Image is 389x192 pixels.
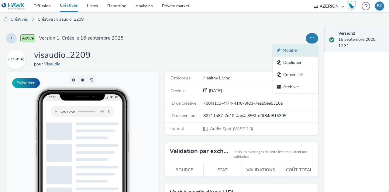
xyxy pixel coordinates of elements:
span: ID de version [170,113,195,119]
a: Visaudio [44,61,63,67]
th: Validations [242,164,280,176]
img: audio [3,17,9,23]
span: Version 1 - Créée le 16 septembre 2025 [39,35,124,42]
a: Modifier [273,44,318,57]
span: Activé [20,34,35,42]
th: Etat [203,164,242,176]
li: QR Code [102,141,145,148]
span: QR Code [110,142,125,146]
span: Smartphone [110,128,130,131]
a: Copier l'ID [273,69,318,81]
img: Visaudio [7,51,25,68]
strong: Version 1 [338,30,355,36]
button: Fullscreen [12,78,40,88]
img: undefined Logo [2,2,25,10]
span: Ordinateur [110,135,128,139]
span: Audio Spot (VAST 2.0) [209,126,253,132]
a: Hawk Academy [347,1,359,11]
a: Archiver [273,81,318,93]
h1: visaudio_2209 [34,50,91,61]
th: Coût total [280,164,318,176]
span: Créée le [170,88,185,94]
span: ID de créative [170,100,196,106]
small: Seuls les exchanges de cette liste requièrent une validation [233,150,314,160]
div: 16 septembre 2025, 17:31 [338,30,384,49]
li: Ordinateur [102,133,145,141]
a: Créative : visaudio_2209 [35,12,87,27]
div: BK [377,2,382,11]
div: Healthy Living [203,75,318,81]
h3: Validation par exchange [170,147,230,156]
span: Catégories [170,75,191,81]
div: 788fa1c3-4f74-41f8-9fdd-7ea59ee5316a [203,100,318,106]
span: pour [34,61,44,67]
th: Source [165,164,203,176]
div: Création 16 septembre 2025, 17:31 [208,88,222,94]
span: Format [170,126,184,131]
span: 17:32 [43,23,50,27]
a: Dupliquer [273,57,318,69]
li: Smartphone [102,126,145,133]
div: 86711b87-7d10-4ab4-856f-d0f84d815395 [203,113,318,119]
img: Hawk Academy [347,1,356,11]
span: [DATE] [208,88,222,94]
a: Visaudio [6,56,28,62]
